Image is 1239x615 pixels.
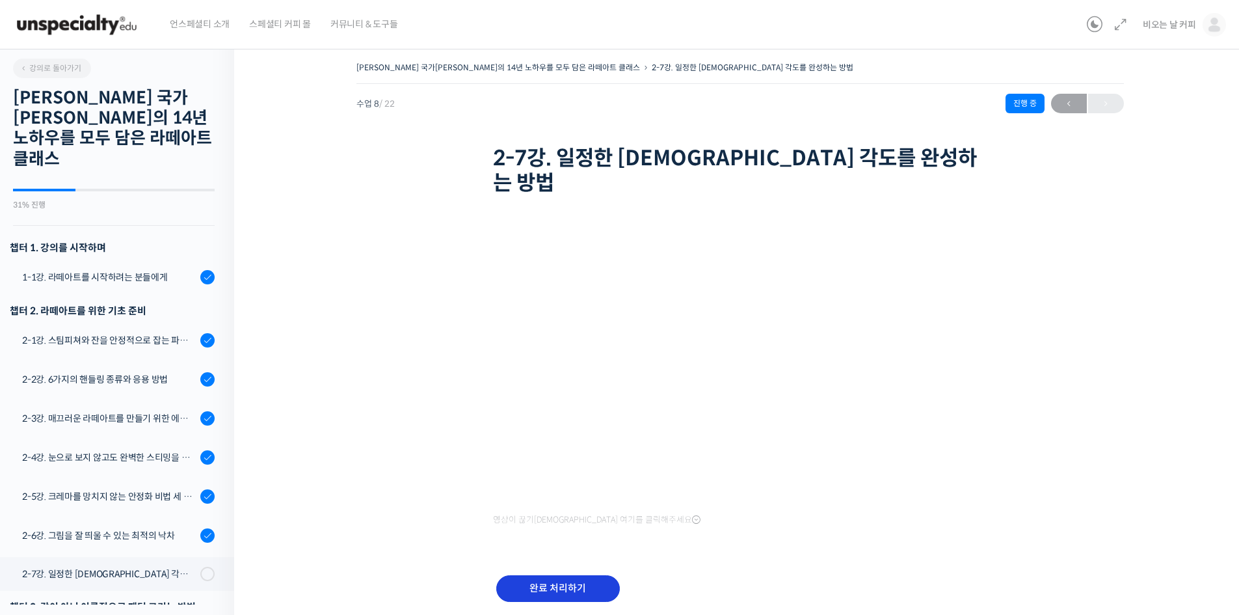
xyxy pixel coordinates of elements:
span: 수업 8 [356,100,395,108]
span: 비오는 날 커피 [1143,19,1196,31]
div: 진행 중 [1006,94,1045,113]
div: 2-2강. 6가지의 핸들링 종류와 응용 방법 [22,372,196,387]
a: ←이전 [1051,94,1087,113]
input: 완료 처리하기 [496,575,620,602]
span: 대화 [119,433,135,443]
h3: 챕터 1. 강의를 시작하며 [10,239,215,256]
h2: [PERSON_NAME] 국가[PERSON_NAME]의 14년 노하우를 모두 담은 라떼아트 클래스 [13,88,215,169]
a: 대화 [86,413,168,445]
div: 2-3강. 매끄러운 라떼아트를 만들기 위한 에스프레소 추출 방법 [22,411,196,426]
div: 2-5강. 크레마를 망치지 않는 안정화 비법 세 가지 [22,489,196,504]
div: 31% 진행 [13,201,215,209]
span: 영상이 끊기[DEMOGRAPHIC_DATA] 여기를 클릭해주세요 [493,515,700,525]
h1: 2-7강. 일정한 [DEMOGRAPHIC_DATA] 각도를 완성하는 방법 [493,146,987,196]
a: [PERSON_NAME] 국가[PERSON_NAME]의 14년 노하우를 모두 담은 라떼아트 클래스 [356,62,640,72]
a: 홈 [4,413,86,445]
div: 2-4강. 눈으로 보지 않고도 완벽한 스티밍을 치는 노하우 [22,450,196,465]
span: 설정 [201,432,217,443]
div: 2-7강. 일정한 [DEMOGRAPHIC_DATA] 각도를 완성하는 방법 [22,567,196,581]
a: 2-7강. 일정한 [DEMOGRAPHIC_DATA] 각도를 완성하는 방법 [652,62,853,72]
span: 강의로 돌아가기 [20,63,81,73]
div: 2-6강. 그림을 잘 띄울 수 있는 최적의 낙차 [22,528,196,543]
a: 강의로 돌아가기 [13,59,91,78]
div: 2-1강. 스팀피쳐와 잔을 안정적으로 잡는 파지법 공식 [22,333,196,348]
span: ← [1051,95,1087,113]
div: 1-1강. 라떼아트를 시작하려는 분들에게 [22,270,196,284]
span: 홈 [41,432,49,443]
div: 챕터 2. 라떼아트를 위한 기초 준비 [10,302,215,320]
span: / 22 [379,98,395,109]
a: 설정 [168,413,250,445]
